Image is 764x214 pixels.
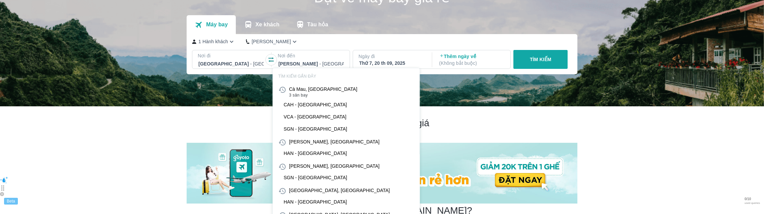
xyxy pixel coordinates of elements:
p: Xe khách [255,21,279,28]
div: CAH - [GEOGRAPHIC_DATA] [284,102,347,107]
div: HAN - [GEOGRAPHIC_DATA] [284,199,347,205]
div: Cà Mau, [GEOGRAPHIC_DATA] [289,86,357,92]
p: Tàu hỏa [307,21,328,28]
p: ( Không bắt buộc ) [439,60,505,66]
div: Thứ 7, 20 th 09, 2025 [359,60,424,66]
p: [PERSON_NAME] [252,38,291,45]
div: SGN - [GEOGRAPHIC_DATA] [284,126,347,132]
p: Nơi đến [278,52,344,59]
button: TÌM KIẾM [513,50,568,69]
button: 1 Hành khách [192,38,235,45]
p: Ngày đi [358,53,425,60]
div: VCA - [GEOGRAPHIC_DATA] [284,114,346,119]
p: 1 Hành khách [198,38,228,45]
p: TÌM KIẾM GẦN ĐÂY [273,74,420,79]
div: [GEOGRAPHIC_DATA], [GEOGRAPHIC_DATA] [289,187,390,194]
button: [PERSON_NAME] [246,38,298,45]
div: [PERSON_NAME], [GEOGRAPHIC_DATA] [289,163,380,169]
p: Nơi đi [198,52,264,59]
div: transportation tabs [187,15,336,34]
div: [PERSON_NAME], [GEOGRAPHIC_DATA] [289,138,380,145]
p: Máy bay [206,21,228,28]
p: Thêm ngày về [439,53,505,66]
span: 3 sân bay [289,92,357,98]
span: 0 / 10 [744,197,760,202]
p: TÌM KIẾM [530,56,551,63]
img: banner-home [187,143,577,204]
div: HAN - [GEOGRAPHIC_DATA] [284,151,347,156]
span: used queries [744,202,760,205]
div: SGN - [GEOGRAPHIC_DATA] [284,175,347,180]
h2: Chương trình giảm giá [187,117,577,129]
div: Beta [4,198,18,205]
